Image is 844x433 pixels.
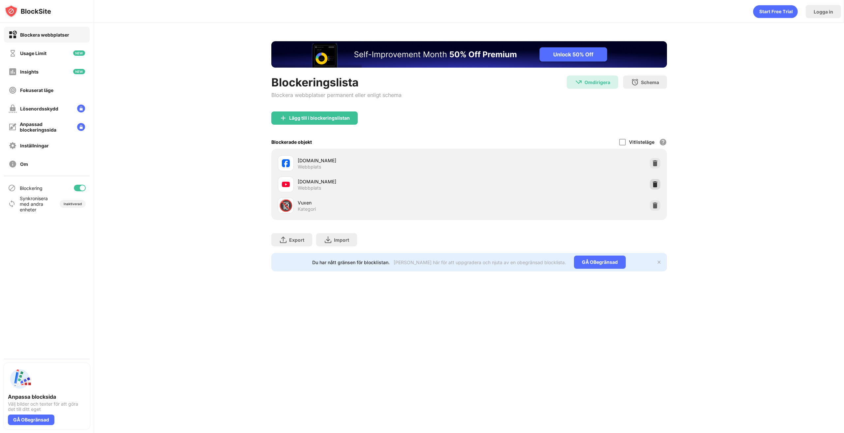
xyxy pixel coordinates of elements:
div: Schema [641,79,659,85]
div: 🔞 [279,199,293,212]
div: Omdirigera [585,79,610,85]
div: Anpassa blocksida [8,393,86,400]
div: GÅ OBegränsad [8,415,54,425]
div: Usage Limit [20,50,46,56]
img: push-custom-page.svg [8,367,32,391]
div: Välj bilder och texter för att göra det till ditt eget [8,401,86,412]
img: favicons [282,159,290,167]
img: focus-off.svg [9,86,17,94]
img: lock-menu.svg [77,105,85,112]
img: settings-off.svg [9,141,17,150]
div: Kategori [298,206,316,212]
div: Blockeringslista [271,76,402,89]
img: blocking-icon.svg [8,184,16,192]
img: sync-icon.svg [8,200,16,208]
div: [DOMAIN_NAME] [298,178,469,185]
img: block-on.svg [9,31,17,39]
div: Inaktiverad [64,202,82,206]
div: [DOMAIN_NAME] [298,157,469,164]
div: Du har nått gränsen för blocklistan. [312,260,390,265]
div: Blockera webbplatser permanent eller enligt schema [271,92,402,98]
img: new-icon.svg [73,50,85,56]
div: Blockerade objekt [271,139,312,145]
img: lock-menu.svg [77,123,85,131]
iframe: Banner [271,41,667,68]
div: Vitlisteläge [629,139,654,145]
div: Logga in [814,9,833,15]
div: Synkronisera med andra enheter [20,196,54,212]
div: Lösenordsskydd [20,106,58,111]
div: Insights [20,69,39,75]
img: password-protection-off.svg [9,105,17,113]
div: GÅ OBegränsad [574,256,626,269]
div: Om [20,161,28,167]
div: Anpassad blockeringssida [20,121,72,133]
img: time-usage-off.svg [9,49,17,57]
img: new-icon.svg [73,69,85,74]
div: Blockering [20,185,43,191]
div: Export [289,237,304,243]
img: x-button.svg [656,260,662,265]
div: [PERSON_NAME] här för att uppgradera och njuta av en obegränsad blocklista. [394,260,566,265]
div: Inställningar [20,143,49,148]
div: animation [753,5,798,18]
img: insights-off.svg [9,68,17,76]
div: Webbplats [298,164,321,170]
div: Blockera webbplatser [20,32,69,38]
div: Lägg till i blockeringslistan [289,115,350,121]
img: logo-blocksite.svg [5,5,51,18]
div: Vuxen [298,199,469,206]
div: Webbplats [298,185,321,191]
div: Fokuserat läge [20,87,53,93]
div: Import [334,237,349,243]
img: about-off.svg [9,160,17,168]
img: customize-block-page-off.svg [9,123,16,131]
img: favicons [282,180,290,188]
